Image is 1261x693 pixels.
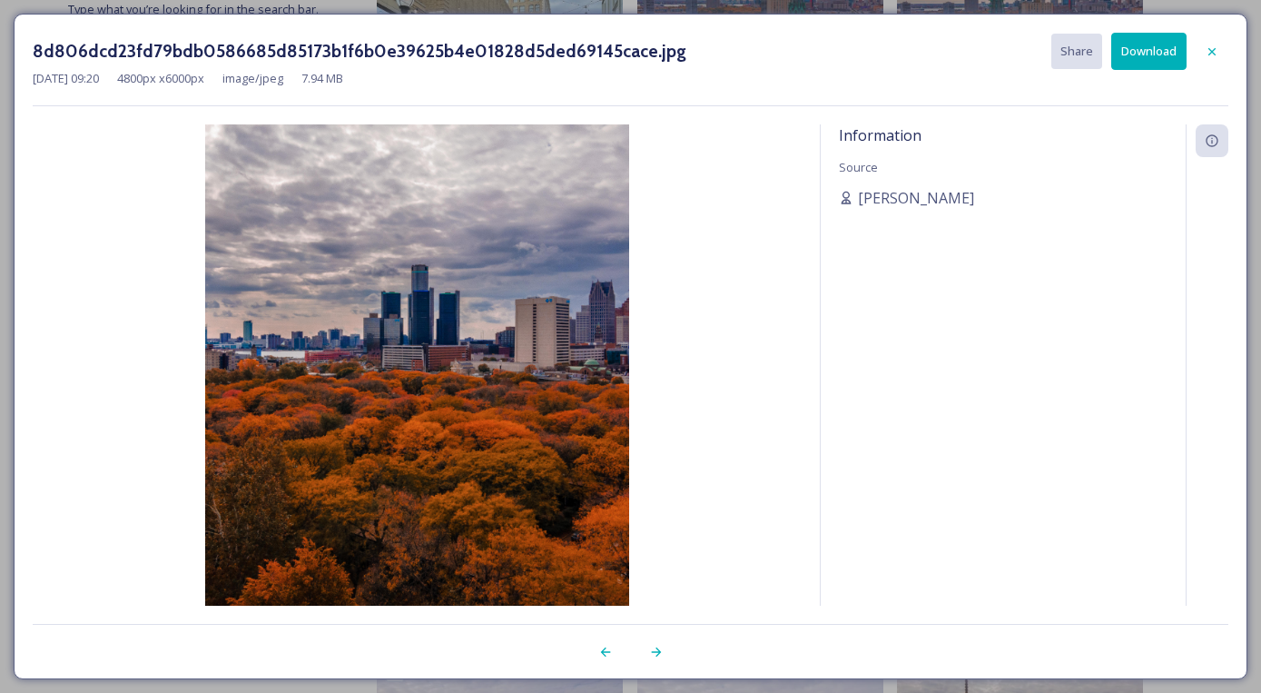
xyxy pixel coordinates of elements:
[33,124,802,654] img: 8d806dcd23fd79bdb0586685d85173b1f6b0e39625b4e01828d5ded69145cace.jpg
[1111,33,1187,70] button: Download
[33,38,686,64] h3: 8d806dcd23fd79bdb0586685d85173b1f6b0e39625b4e01828d5ded69145cace.jpg
[301,70,343,87] span: 7.94 MB
[33,70,99,87] span: [DATE] 09:20
[222,70,283,87] span: image/jpeg
[858,187,974,209] span: [PERSON_NAME]
[839,159,878,175] span: Source
[117,70,204,87] span: 4800 px x 6000 px
[1051,34,1102,69] button: Share
[839,125,921,145] span: Information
